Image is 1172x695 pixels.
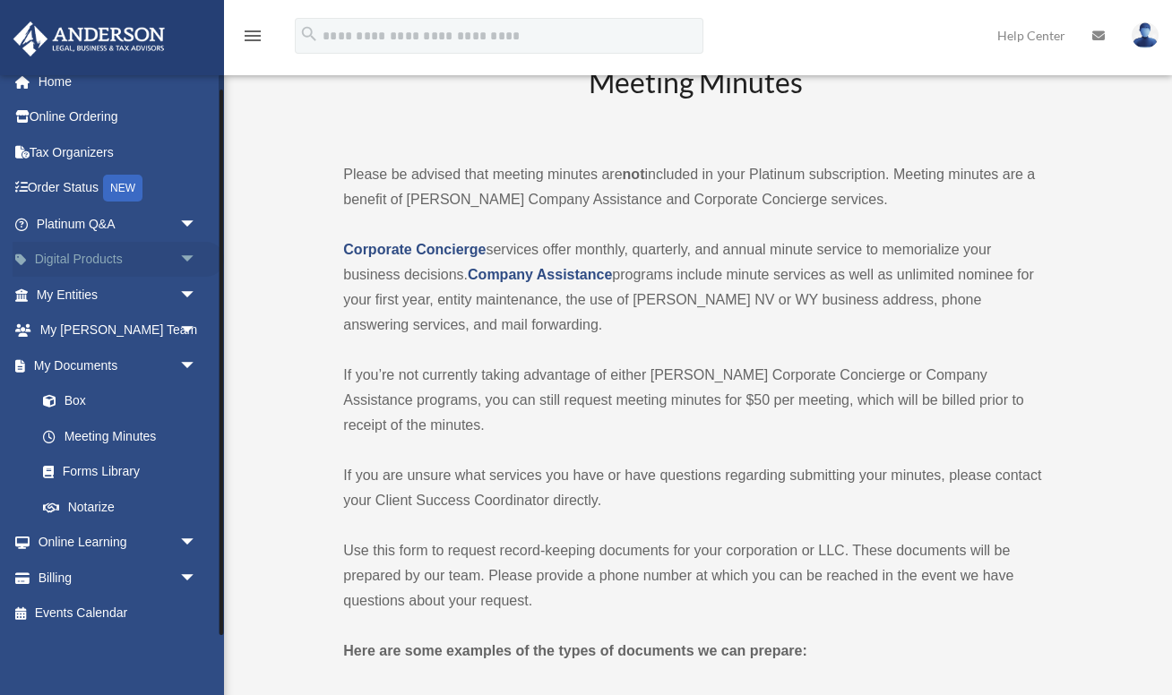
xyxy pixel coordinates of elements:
a: Meeting Minutes [25,418,215,454]
p: If you’re not currently taking advantage of either [PERSON_NAME] Corporate Concierge or Company A... [343,363,1047,438]
span: arrow_drop_down [179,313,215,349]
span: arrow_drop_down [179,347,215,384]
a: Company Assistance [468,267,612,282]
a: Platinum Q&Aarrow_drop_down [13,206,224,242]
a: Online Learningarrow_drop_down [13,525,224,561]
span: arrow_drop_down [179,560,215,596]
h2: Meeting Minutes [343,63,1047,137]
div: NEW [103,175,142,202]
a: My Documentsarrow_drop_down [13,347,224,383]
p: Please be advised that meeting minutes are included in your Platinum subscription. Meeting minute... [343,162,1047,212]
p: If you are unsure what services you have or have questions regarding submitting your minutes, ple... [343,463,1047,513]
p: Use this form to request record-keeping documents for your corporation or LLC. These documents wi... [343,538,1047,613]
i: menu [242,25,263,47]
span: arrow_drop_down [179,525,215,562]
a: Tax Organizers [13,134,224,170]
a: Box [25,383,224,419]
strong: not [623,167,645,182]
a: Corporate Concierge [343,242,486,257]
span: arrow_drop_down [179,277,215,313]
img: User Pic [1132,22,1159,48]
a: Order StatusNEW [13,170,224,207]
span: arrow_drop_down [179,242,215,279]
img: Anderson Advisors Platinum Portal [8,21,170,56]
a: Online Ordering [13,99,224,135]
a: Notarize [25,489,224,525]
a: Billingarrow_drop_down [13,560,224,596]
a: Digital Productsarrow_drop_down [13,242,224,278]
a: Forms Library [25,454,224,490]
strong: Here are some examples of the types of documents we can prepare: [343,643,807,658]
a: menu [242,31,263,47]
a: My Entitiesarrow_drop_down [13,277,224,313]
i: search [299,24,319,44]
a: My [PERSON_NAME] Teamarrow_drop_down [13,313,224,348]
p: services offer monthly, quarterly, and annual minute service to memorialize your business decisio... [343,237,1047,338]
a: Events Calendar [13,596,224,631]
span: arrow_drop_down [179,206,215,243]
a: Home [13,64,224,99]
